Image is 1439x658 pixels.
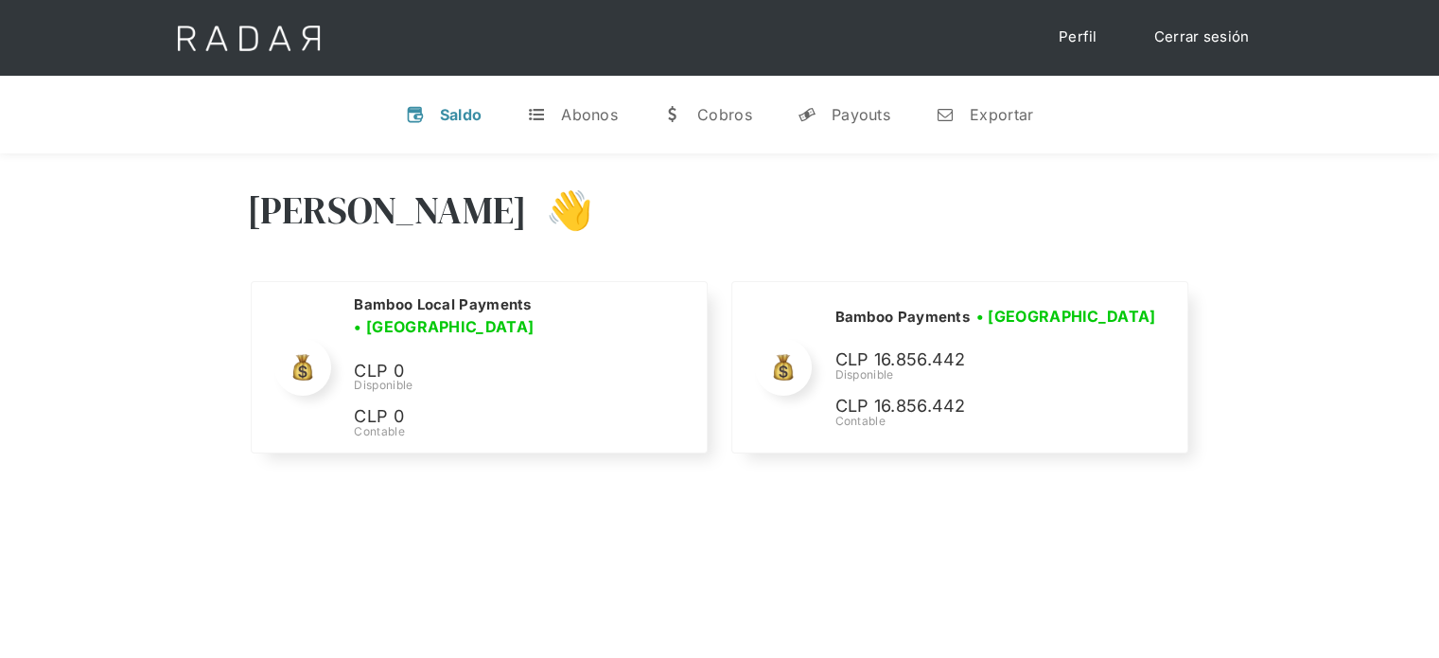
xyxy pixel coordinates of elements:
div: Disponible [834,366,1162,383]
h3: • [GEOGRAPHIC_DATA] [976,305,1156,328]
div: w [663,105,682,124]
h2: Bamboo Payments [834,308,970,327]
p: CLP 16.856.442 [834,393,1118,420]
div: Contable [354,423,683,440]
div: Saldo [440,105,483,124]
h3: • [GEOGRAPHIC_DATA] [354,315,534,338]
h2: Bamboo Local Payments [354,295,531,314]
div: y [798,105,816,124]
a: Cerrar sesión [1135,19,1269,56]
div: Payouts [832,105,890,124]
p: CLP 16.856.442 [834,347,1118,374]
div: Cobros [697,105,752,124]
p: CLP 0 [354,358,638,385]
h3: 👋 [527,187,593,234]
div: Abonos [561,105,618,124]
div: Contable [834,413,1162,430]
a: Perfil [1040,19,1116,56]
h3: [PERSON_NAME] [247,187,528,234]
div: v [406,105,425,124]
div: Exportar [970,105,1033,124]
div: t [527,105,546,124]
div: Disponible [354,377,683,394]
div: n [936,105,955,124]
p: CLP 0 [354,403,638,431]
